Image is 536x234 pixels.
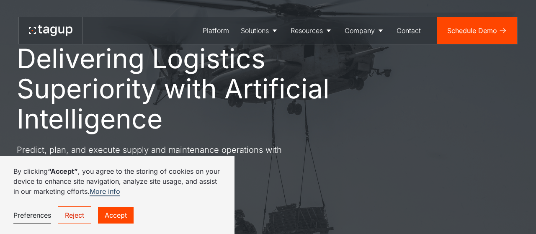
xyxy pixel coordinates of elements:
a: Preferences [13,207,51,224]
strong: “Accept” [48,167,78,175]
a: Contact [391,17,427,44]
h1: Delivering Logistics Superiority with Artificial Intelligence [17,44,368,134]
div: Solutions [241,26,269,36]
div: Platform [203,26,229,36]
div: Resources [291,26,323,36]
p: Predict, plan, and execute supply and maintenance operations with unprecedented precision and eff... [17,144,318,167]
div: Company [345,26,375,36]
a: Accept [98,207,134,224]
div: Contact [397,26,421,36]
a: Reject [58,206,91,224]
div: Schedule Demo [447,26,497,36]
a: Solutions [235,17,285,44]
a: Schedule Demo [437,17,517,44]
p: By clicking , you agree to the storing of cookies on your device to enhance site navigation, anal... [13,166,221,196]
a: More info [90,187,120,196]
a: Company [339,17,391,44]
a: Resources [285,17,339,44]
a: Platform [197,17,235,44]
